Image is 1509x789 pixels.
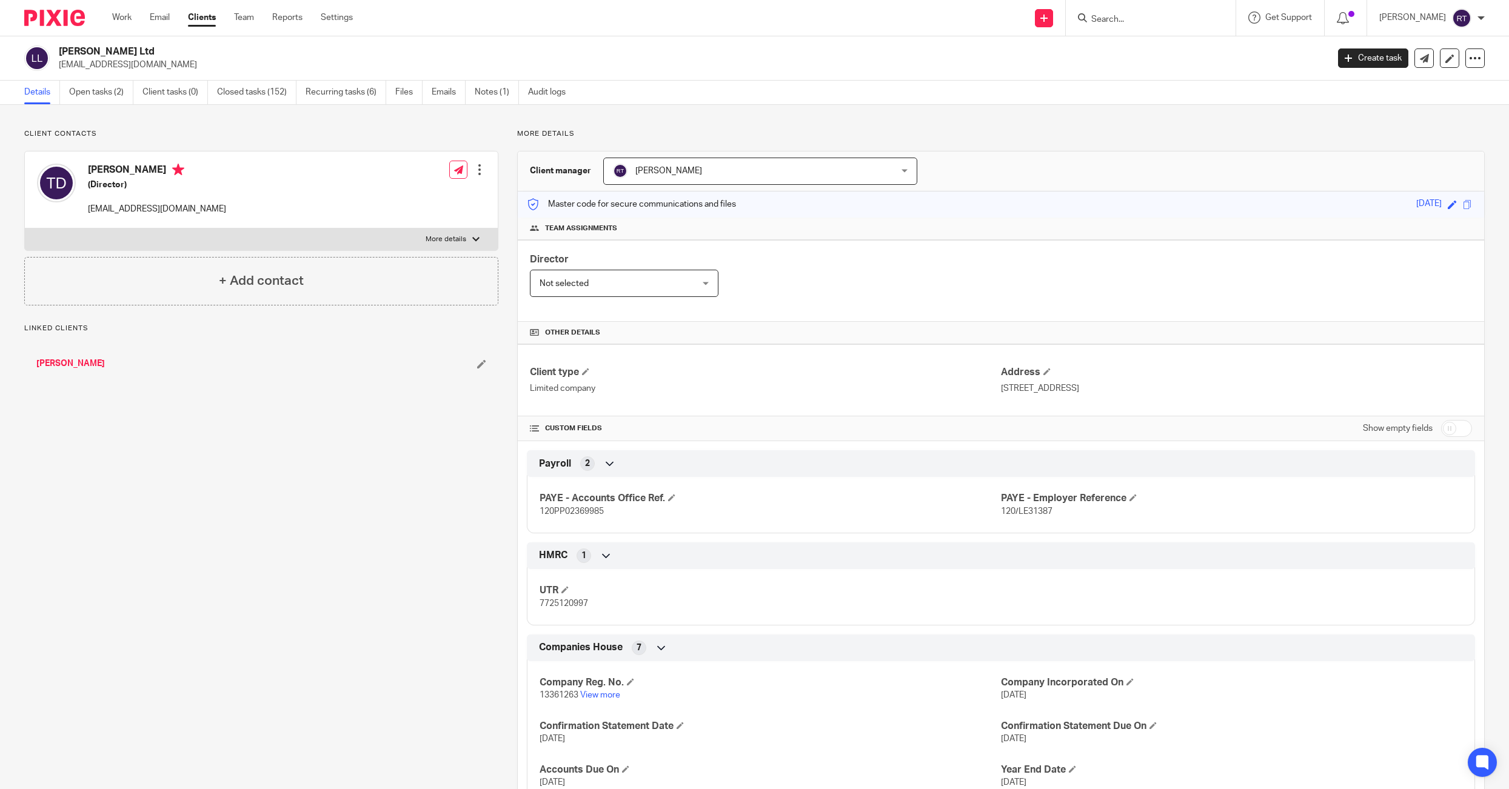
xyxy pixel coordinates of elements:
[539,641,623,654] span: Companies House
[24,129,498,139] p: Client contacts
[530,382,1001,394] p: Limited company
[219,271,304,290] h4: + Add contact
[306,81,386,104] a: Recurring tasks (6)
[188,12,216,24] a: Clients
[540,734,565,743] span: [DATE]
[24,10,85,26] img: Pixie
[88,164,226,179] h4: [PERSON_NAME]
[112,12,132,24] a: Work
[1001,764,1462,776] h4: Year End Date
[528,81,575,104] a: Audit logs
[585,458,590,470] span: 2
[142,81,208,104] a: Client tasks (0)
[432,81,466,104] a: Emails
[540,492,1001,505] h4: PAYE - Accounts Office Ref.
[24,81,60,104] a: Details
[1452,8,1471,28] img: svg%3E
[613,164,627,178] img: svg%3E
[545,328,600,338] span: Other details
[530,165,591,177] h3: Client manager
[1001,778,1026,787] span: [DATE]
[88,203,226,215] p: [EMAIL_ADDRESS][DOMAIN_NAME]
[637,642,641,654] span: 7
[172,164,184,176] i: Primary
[475,81,519,104] a: Notes (1)
[540,279,589,288] span: Not selected
[540,676,1001,689] h4: Company Reg. No.
[530,366,1001,379] h4: Client type
[539,549,567,562] span: HMRC
[1001,720,1462,733] h4: Confirmation Statement Due On
[545,224,617,233] span: Team assignments
[272,12,303,24] a: Reports
[1363,422,1433,434] label: Show empty fields
[234,12,254,24] a: Team
[540,778,565,787] span: [DATE]
[540,764,1001,776] h4: Accounts Due On
[1265,13,1312,22] span: Get Support
[1001,507,1052,516] span: 120/LE31387
[395,81,423,104] a: Files
[1001,492,1462,505] h4: PAYE - Employer Reference
[37,164,76,202] img: svg%3E
[540,720,1001,733] h4: Confirmation Statement Date
[540,507,604,516] span: 120PP02369985
[59,45,1068,58] h2: [PERSON_NAME] Ltd
[581,550,586,562] span: 1
[426,235,466,244] p: More details
[150,12,170,24] a: Email
[1338,48,1408,68] a: Create task
[59,59,1320,71] p: [EMAIL_ADDRESS][DOMAIN_NAME]
[539,458,571,470] span: Payroll
[530,424,1001,433] h4: CUSTOM FIELDS
[88,179,226,191] h5: (Director)
[1001,691,1026,699] span: [DATE]
[517,129,1485,139] p: More details
[1379,12,1446,24] p: [PERSON_NAME]
[217,81,296,104] a: Closed tasks (152)
[1416,198,1442,211] div: [DATE]
[527,198,736,210] p: Master code for secure communications and files
[540,599,588,608] span: 7725120997
[69,81,133,104] a: Open tasks (2)
[1090,15,1199,25] input: Search
[635,167,702,175] span: [PERSON_NAME]
[1001,366,1472,379] h4: Address
[1001,676,1462,689] h4: Company Incorporated On
[24,324,498,333] p: Linked clients
[580,691,620,699] a: View more
[530,255,569,264] span: Director
[540,691,578,699] span: 13361263
[1001,734,1026,743] span: [DATE]
[24,45,50,71] img: svg%3E
[540,584,1001,597] h4: UTR
[321,12,353,24] a: Settings
[36,358,105,370] a: [PERSON_NAME]
[1001,382,1472,394] p: [STREET_ADDRESS]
